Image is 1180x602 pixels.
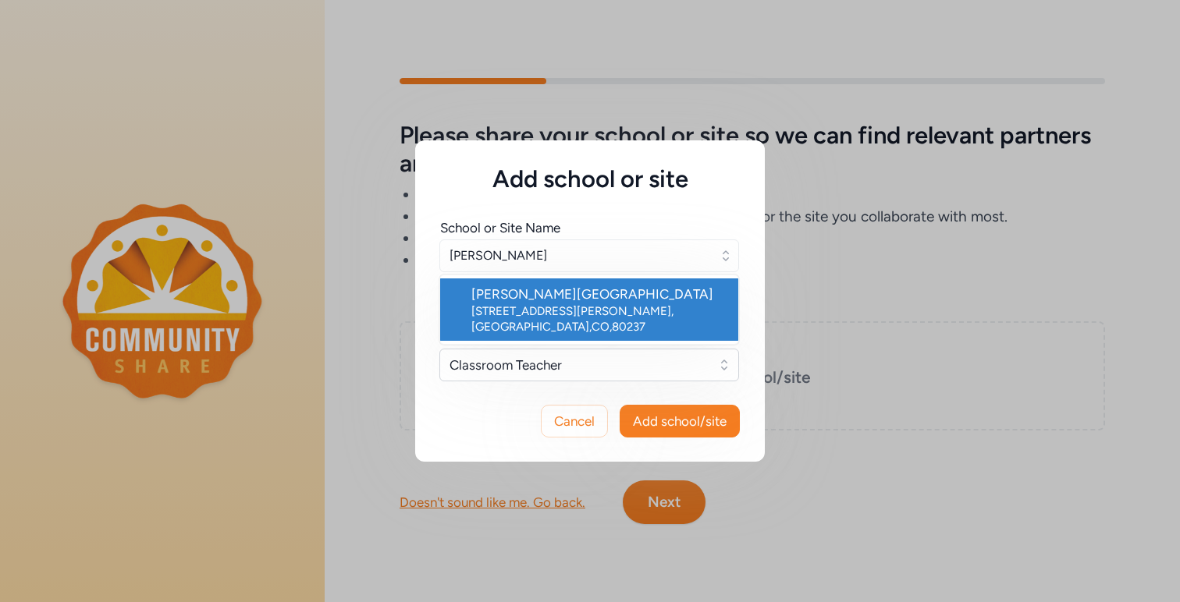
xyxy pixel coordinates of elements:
input: Enter school name... [439,239,739,272]
button: Classroom Teacher [439,349,739,381]
button: Add school/site [620,405,740,437]
div: [STREET_ADDRESS][PERSON_NAME] , [GEOGRAPHIC_DATA] , CO , 80237 [471,303,726,335]
h5: Add school or site [440,165,740,193]
span: Classroom Teacher [450,356,707,374]
button: Cancel [541,405,608,437]
span: Add school/site [633,412,727,430]
span: Cancel [554,412,595,430]
div: School or Site Name [440,218,560,237]
div: [PERSON_NAME][GEOGRAPHIC_DATA] [471,285,726,303]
